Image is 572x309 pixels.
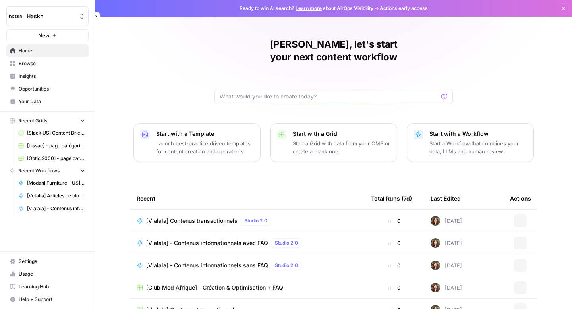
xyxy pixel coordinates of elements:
a: [Vialala] - Contenus informationnels sans FAQStudio 2.0 [137,261,358,270]
span: Insights [19,73,85,80]
div: Recent [137,187,358,209]
span: Opportunities [19,85,85,93]
button: Recent Grids [6,115,89,127]
button: Start with a WorkflowStart a Workflow that combines your data, LLMs and human review [407,123,534,162]
span: Recent Workflows [18,167,60,174]
span: Studio 2.0 [244,217,267,224]
img: wbc4lf7e8no3nva14b2bd9f41fnh [431,238,440,248]
a: [Lissac] - page catégorie - 300 à 800 mots [15,139,89,152]
img: wbc4lf7e8no3nva14b2bd9f41fnh [431,216,440,226]
button: Workspace: Haskn [6,6,89,26]
span: [Vialala] Contenus transactionnels [146,217,238,225]
span: Haskn [27,12,75,20]
a: [Vetalia] Articles de blog - 1000 mots [15,189,89,202]
button: Start with a GridStart a Grid with data from your CMS or create a blank one [270,123,397,162]
a: Insights [6,70,89,83]
span: [Vialala] - Contenus informationnels sans FAQ [146,261,268,269]
span: Your Data [19,98,85,105]
a: [Vialala] - Contenus informationnels avec FAQStudio 2.0 [137,238,358,248]
h1: [PERSON_NAME], let's start your next content workflow [214,38,453,64]
span: New [38,31,50,39]
p: Launch best-practice driven templates for content creation and operations [156,139,254,155]
div: Last Edited [431,187,461,209]
span: [Club Med Afrique] - Création & Optimisation + FAQ [146,284,283,292]
span: [Modani Furniture - US] Pages catégories [27,180,85,187]
button: New [6,29,89,41]
div: 0 [371,284,418,292]
img: wbc4lf7e8no3nva14b2bd9f41fnh [431,283,440,292]
span: Studio 2.0 [275,262,298,269]
img: Haskn Logo [9,9,23,23]
div: Actions [510,187,531,209]
a: [Club Med Afrique] - Création & Optimisation + FAQ [137,284,358,292]
span: Actions early access [380,5,428,12]
a: Usage [6,268,89,280]
span: Recent Grids [18,117,47,124]
span: Studio 2.0 [275,239,298,247]
p: Start a Grid with data from your CMS or create a blank one [293,139,390,155]
a: Home [6,44,89,57]
span: Home [19,47,85,54]
button: Start with a TemplateLaunch best-practice driven templates for content creation and operations [133,123,261,162]
button: Help + Support [6,293,89,306]
img: wbc4lf7e8no3nva14b2bd9f41fnh [431,261,440,270]
button: Recent Workflows [6,165,89,177]
span: Help + Support [19,296,85,303]
span: Settings [19,258,85,265]
span: [Vetalia] Articles de blog - 1000 mots [27,192,85,199]
span: [Optic 2000] - page catégorie + article de blog [27,155,85,162]
span: Usage [19,270,85,278]
p: Start a Workflow that combines your data, LLMs and human review [429,139,527,155]
a: [Slack US] Content Brief & Content Generation - Creation [15,127,89,139]
div: [DATE] [431,238,462,248]
input: What would you like to create today? [220,93,438,100]
a: Your Data [6,95,89,108]
div: [DATE] [431,261,462,270]
a: Learn more [296,5,322,11]
span: Learning Hub [19,283,85,290]
p: Start with a Workflow [429,130,527,138]
div: [DATE] [431,283,462,292]
span: [Slack US] Content Brief & Content Generation - Creation [27,129,85,137]
span: Browse [19,60,85,67]
div: 0 [371,217,418,225]
a: [Vialala] - Contenus informationnels avec FAQ [15,202,89,215]
span: [Lissac] - page catégorie - 300 à 800 mots [27,142,85,149]
a: Browse [6,57,89,70]
span: [Vialala] - Contenus informationnels avec FAQ [146,239,268,247]
a: Settings [6,255,89,268]
span: [Vialala] - Contenus informationnels avec FAQ [27,205,85,212]
a: [Modani Furniture - US] Pages catégories [15,177,89,189]
a: [Optic 2000] - page catégorie + article de blog [15,152,89,165]
p: Start with a Grid [293,130,390,138]
div: 0 [371,239,418,247]
div: 0 [371,261,418,269]
a: Learning Hub [6,280,89,293]
a: Opportunities [6,83,89,95]
a: [Vialala] Contenus transactionnelsStudio 2.0 [137,216,358,226]
p: Start with a Template [156,130,254,138]
div: Total Runs (7d) [371,187,412,209]
span: Ready to win AI search? about AirOps Visibility [240,5,373,12]
div: [DATE] [431,216,462,226]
